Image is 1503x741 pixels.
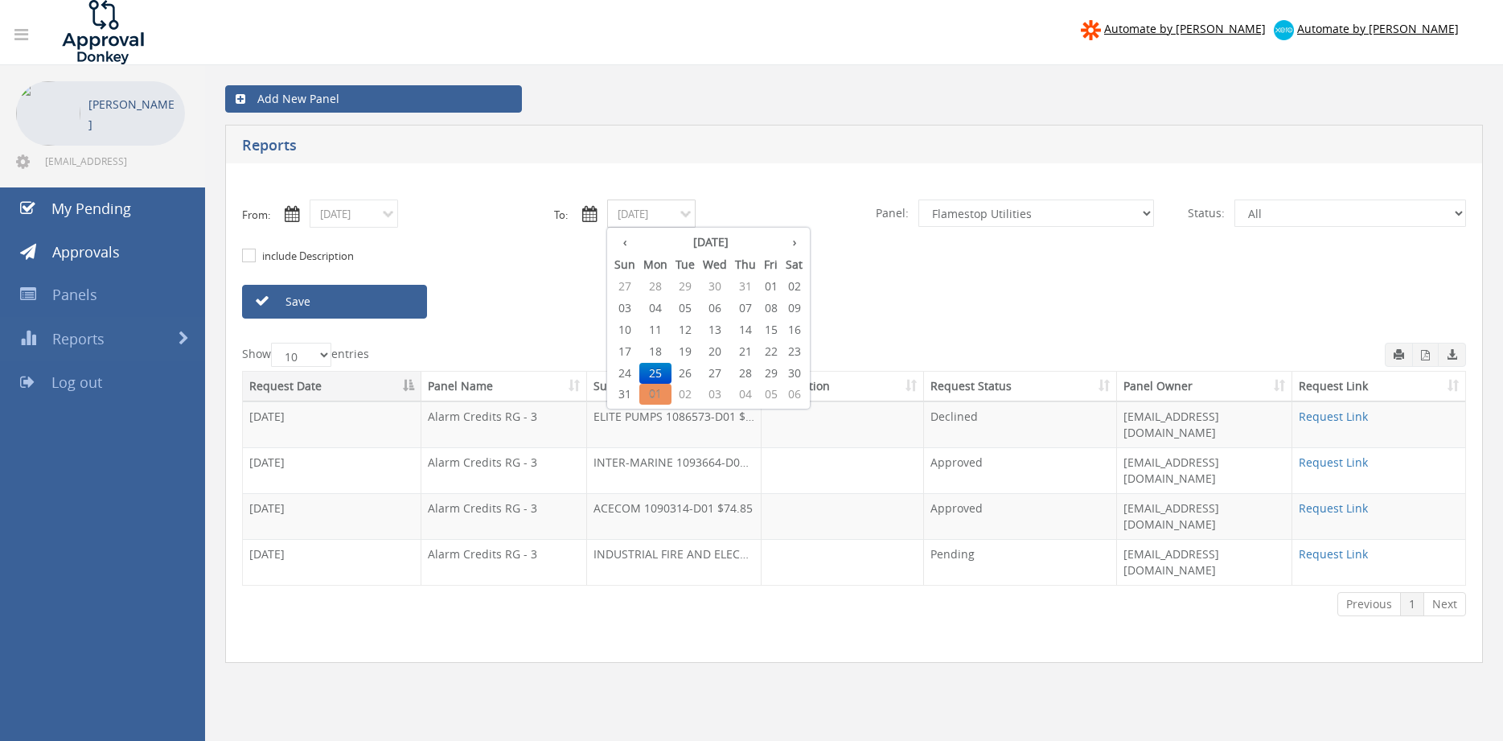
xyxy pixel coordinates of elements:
[51,199,131,218] span: My Pending
[610,253,639,276] th: Sun
[782,363,807,384] span: 30
[421,539,587,585] td: Alarm Credits RG - 3
[242,285,427,319] a: Save
[242,138,1102,158] h5: Reports
[1117,539,1293,585] td: [EMAIL_ADDRESS][DOMAIN_NAME]
[639,253,671,276] th: Mon
[421,493,587,539] td: Alarm Credits RG - 3
[760,298,782,319] span: 08
[731,298,760,319] span: 07
[731,363,760,384] span: 28
[243,447,421,493] td: [DATE]
[587,447,762,493] td: INTER-MARINE 1093664-D01 $752.40
[587,493,762,539] td: ACECOM 1090314-D01 $74.85
[671,341,699,362] span: 19
[610,231,639,253] th: ‹
[924,447,1117,493] td: Approved
[671,276,699,297] span: 29
[243,539,421,585] td: [DATE]
[610,384,639,405] span: 31
[782,384,807,405] span: 06
[924,493,1117,539] td: Approved
[52,329,105,348] span: Reports
[1274,20,1294,40] img: xero-logo.png
[52,242,120,261] span: Approvals
[1117,401,1293,447] td: [EMAIL_ADDRESS][DOMAIN_NAME]
[731,253,760,276] th: Thu
[699,384,731,405] span: 03
[1423,592,1466,616] a: Next
[421,401,587,447] td: Alarm Credits RG - 3
[639,384,671,405] span: 01
[1299,500,1368,516] a: Request Link
[731,384,760,405] span: 04
[1292,372,1465,401] th: Request Link: activate to sort column ascending
[924,539,1117,585] td: Pending
[1178,200,1234,227] span: Status:
[699,276,731,297] span: 30
[924,372,1117,401] th: Request Status: activate to sort column ascending
[1297,21,1459,36] span: Automate by [PERSON_NAME]
[421,447,587,493] td: Alarm Credits RG - 3
[258,249,354,265] label: include Description
[1337,592,1401,616] a: Previous
[699,363,731,384] span: 27
[639,341,671,362] span: 18
[243,372,421,401] th: Request Date: activate to sort column descending
[639,363,671,384] span: 25
[243,401,421,447] td: [DATE]
[699,298,731,319] span: 06
[699,341,731,362] span: 20
[1081,20,1101,40] img: zapier-logomark.png
[671,319,699,340] span: 12
[762,372,924,401] th: Description: activate to sort column ascending
[1104,21,1266,36] span: Automate by [PERSON_NAME]
[271,343,331,367] select: Showentries
[421,372,587,401] th: Panel Name: activate to sort column ascending
[610,276,639,297] span: 27
[782,276,807,297] span: 02
[671,253,699,276] th: Tue
[242,208,270,223] label: From:
[610,298,639,319] span: 03
[1299,546,1368,562] a: Request Link
[760,363,782,384] span: 29
[731,319,760,340] span: 14
[639,276,671,297] span: 28
[1400,592,1424,616] a: 1
[760,253,782,276] th: Fri
[639,298,671,319] span: 04
[699,319,731,340] span: 13
[587,401,762,447] td: ELITE PUMPS 1086573-D01 $239.59
[88,94,177,134] p: [PERSON_NAME]
[1117,493,1293,539] td: [EMAIL_ADDRESS][DOMAIN_NAME]
[782,319,807,340] span: 16
[587,372,762,401] th: Subject: activate to sort column ascending
[782,298,807,319] span: 09
[225,85,522,113] a: Add New Panel
[671,363,699,384] span: 26
[51,373,102,392] span: Log out
[1117,372,1293,401] th: Panel Owner: activate to sort column ascending
[639,231,782,253] th: [DATE]
[782,341,807,362] span: 23
[610,341,639,362] span: 17
[671,384,699,405] span: 02
[760,319,782,340] span: 15
[45,154,182,167] span: [EMAIL_ADDRESS][DOMAIN_NAME]
[1299,455,1368,470] a: Request Link
[1299,409,1368,424] a: Request Link
[760,341,782,362] span: 22
[699,253,731,276] th: Wed
[782,231,807,253] th: ›
[610,319,639,340] span: 10
[782,253,807,276] th: Sat
[731,341,760,362] span: 21
[243,493,421,539] td: [DATE]
[1117,447,1293,493] td: [EMAIL_ADDRESS][DOMAIN_NAME]
[587,539,762,585] td: INDUSTRIAL FIRE AND ELECTRICAL 1087648-D01 $107.92
[760,276,782,297] span: 01
[242,343,369,367] label: Show entries
[866,200,918,227] span: Panel:
[610,363,639,384] span: 24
